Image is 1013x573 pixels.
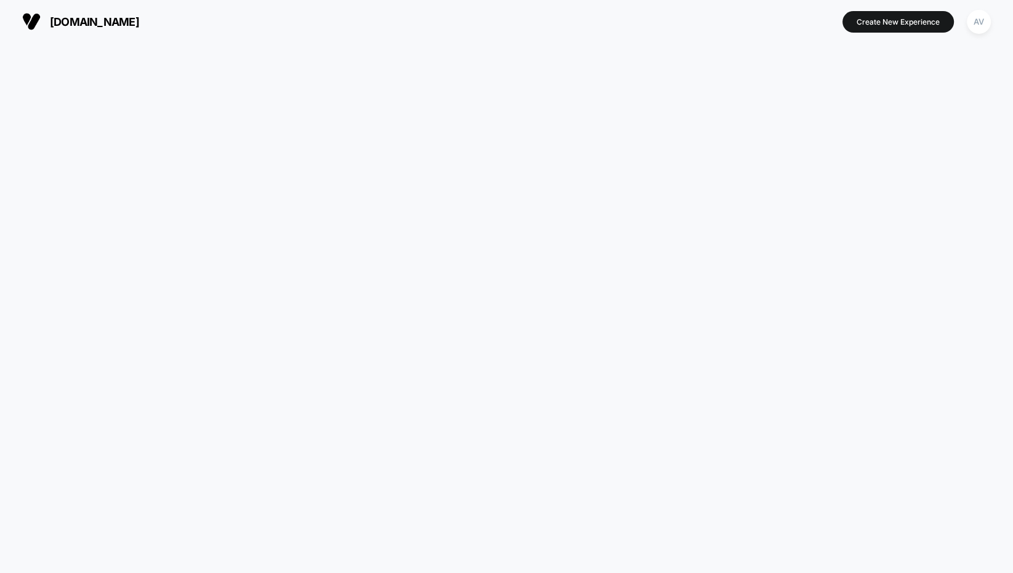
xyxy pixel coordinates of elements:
button: Create New Experience [842,11,954,33]
div: AV [967,10,991,34]
button: [DOMAIN_NAME] [18,12,143,31]
img: Visually logo [22,12,41,31]
span: [DOMAIN_NAME] [50,15,139,28]
button: AV [963,9,995,34]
